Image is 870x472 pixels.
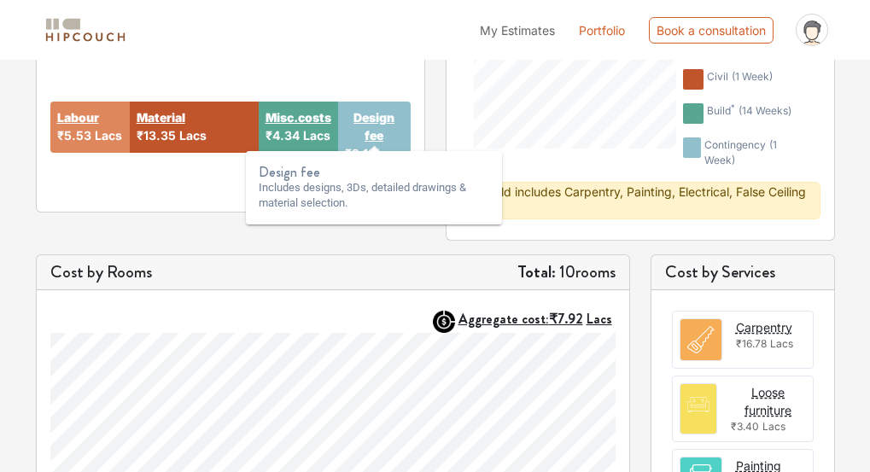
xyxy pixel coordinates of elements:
span: Lacs [587,309,612,329]
button: Aggregate cost:₹7.92Lacs [458,311,616,327]
h5: Cost by Rooms [50,262,152,283]
div: Book a consultation [649,17,774,44]
img: room.svg [680,384,717,425]
button: Design fee [345,108,404,144]
img: AggregateIcon [433,311,455,333]
div: contingency [704,137,799,168]
div: build [707,103,791,124]
span: Lacs [179,128,207,143]
span: ₹5.53 [57,128,91,143]
button: Misc.costs [266,108,331,126]
span: logo-horizontal.svg [43,11,128,50]
h6: Design fee [259,164,489,180]
div: civil [707,69,773,90]
img: room.svg [680,319,721,360]
span: Lacs [762,420,785,433]
span: ( 14 weeks ) [739,104,791,117]
div: * Build includes Carpentry, Painting, Electrical, False Ceiling etc. [460,182,820,219]
h5: Cost by Services [665,262,820,283]
span: Lacs [303,128,330,143]
span: ( 1 week ) [704,138,777,166]
span: Lacs [95,128,122,143]
button: Material [137,108,185,126]
button: Carpentry [736,318,792,336]
span: ₹4.34 [266,128,300,143]
span: ( 1 week ) [732,70,773,83]
span: ₹3.40 [731,420,759,433]
button: Labour [57,108,99,126]
span: ₹16.78 [736,337,767,350]
span: ₹13.35 [137,128,176,143]
img: logo-horizontal.svg [43,15,128,45]
strong: Total: [517,259,556,284]
span: ₹7.92 [549,309,583,329]
p: Includes designs, 3Ds, detailed drawings & material selection. [259,180,489,211]
span: Lacs [770,337,793,350]
span: My Estimates [480,23,555,38]
a: Portfolio [579,21,625,39]
h5: 10 rooms [517,262,616,283]
strong: Aggregate cost: [458,309,612,329]
button: Loose furniture [731,383,805,419]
